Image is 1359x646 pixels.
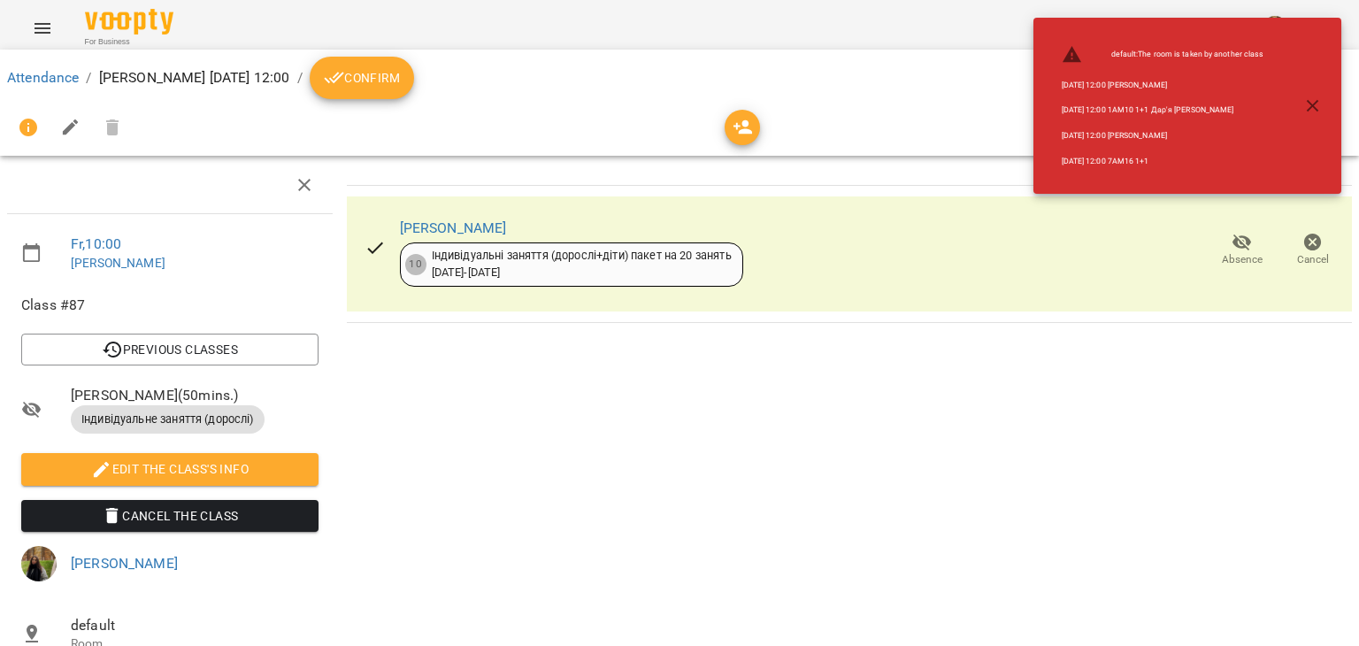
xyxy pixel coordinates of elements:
button: Absence [1207,226,1278,275]
li: / [297,67,303,88]
li: default : The room is taken by another class [1048,37,1278,73]
a: [PERSON_NAME] [71,555,178,572]
li: / [86,67,91,88]
span: Absence [1222,252,1263,267]
span: Edit the class's Info [35,458,304,480]
span: Previous Classes [35,339,304,360]
button: Cancel [1278,226,1348,275]
a: [PERSON_NAME] [400,219,507,236]
span: Class #87 [21,295,319,316]
span: Confirm [324,67,400,88]
button: Edit the class's Info [21,453,319,485]
li: [DATE] 12:00 [PERSON_NAME] [1048,73,1278,98]
nav: breadcrumb [7,57,1352,99]
a: Attendance [7,69,79,86]
div: 10 [405,254,426,275]
span: default [71,615,319,636]
li: [DATE] 12:00 1АМ10 1+1 Дар'я [PERSON_NAME] [1048,97,1278,123]
button: Previous Classes [21,334,319,365]
a: Fr , 10:00 [71,235,121,252]
span: Cancel [1297,252,1329,267]
img: 11bdc30bc38fc15eaf43a2d8c1dccd93.jpg [21,546,57,581]
span: For Business [85,36,173,48]
div: Індивідуальні заняття (дорослі+діти) пакет на 20 занять [DATE] - [DATE] [432,248,732,281]
button: Cancel the class [21,500,319,532]
span: [PERSON_NAME] ( 50 mins. ) [71,385,319,406]
a: [PERSON_NAME] [71,256,165,270]
p: [PERSON_NAME] [DATE] 12:00 [99,67,290,88]
span: Cancel the class [35,505,304,527]
li: [DATE] 12:00 [PERSON_NAME] [1048,123,1278,149]
img: Voopty Logo [85,9,173,35]
li: [DATE] 12:00 7АМ16 1+1 [1048,149,1278,174]
span: Індивідуальне заняття (дорослі) [71,411,265,427]
button: Menu [21,7,64,50]
button: Confirm [310,57,414,99]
